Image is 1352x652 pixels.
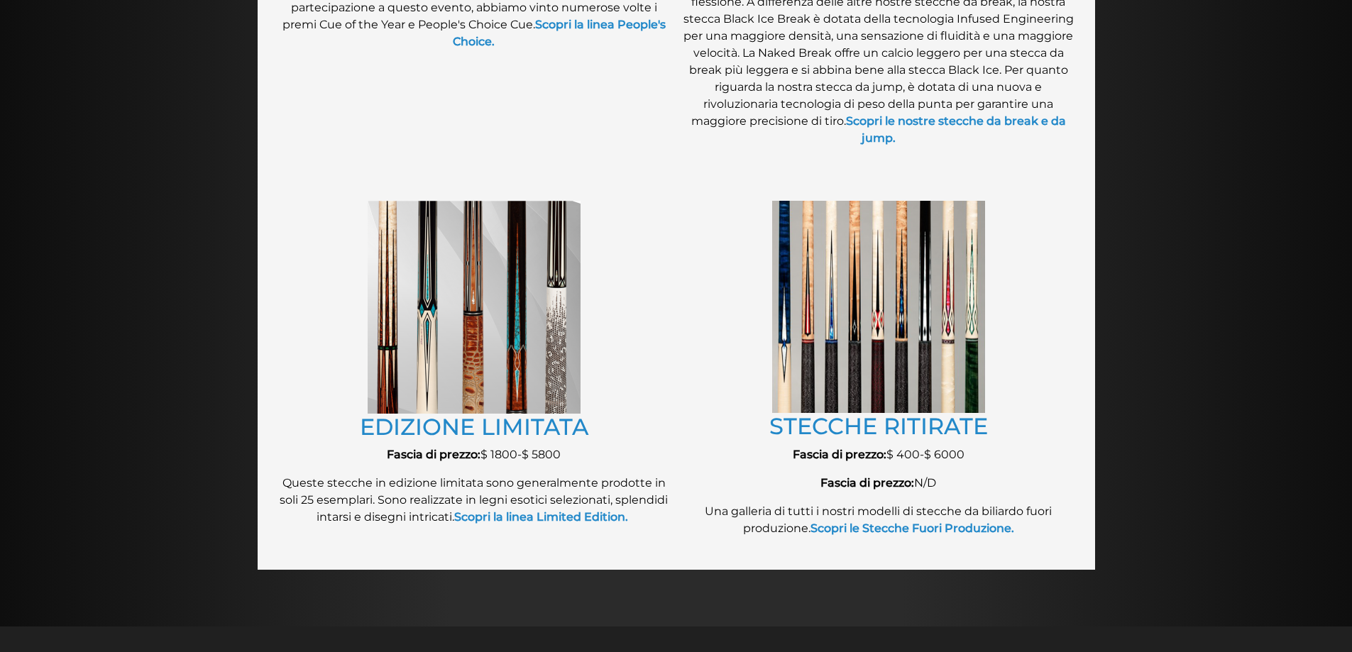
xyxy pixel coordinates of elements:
font: Fascia di prezzo: [387,448,480,461]
font: $ 400-$ 6000 [886,448,964,461]
font: Fascia di prezzo: [793,448,886,461]
font: $ 1800-$ 5800 [480,448,561,461]
a: Scopri la linea People's Choice. [453,18,666,48]
a: STECCHE RITIRATE [769,412,988,440]
a: Scopri le nostre stecche da break e da jump. [846,114,1066,145]
a: Scopri la linea Limited Edition. [454,510,628,524]
font: Fascia di prezzo: [820,476,914,490]
a: EDIZIONE LIMITATA [360,413,588,441]
font: Queste stecche in edizione limitata sono generalmente prodotte in soli 25 esemplari. Sono realizz... [280,476,668,524]
a: Scopri le Stecche Fuori Produzione. [810,521,1014,535]
font: N/D [914,476,936,490]
font: Una galleria di tutti i nostri modelli di stecche da biliardo fuori produzione. [705,504,1052,535]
